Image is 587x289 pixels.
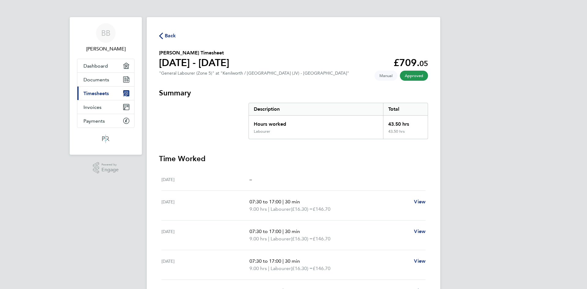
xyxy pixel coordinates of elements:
[70,17,142,155] nav: Main navigation
[285,199,300,205] span: 30 min
[285,228,300,234] span: 30 min
[419,59,428,68] span: 05
[159,154,428,164] h3: Time Worked
[249,199,281,205] span: 07:30 to 17:00
[383,116,428,129] div: 43.50 hrs
[77,87,134,100] a: Timesheets
[249,176,252,182] span: –
[77,59,134,72] a: Dashboard
[383,129,428,139] div: 43.50 hrs
[414,198,426,206] a: View
[161,198,249,213] div: [DATE]
[249,236,267,242] span: 9.00 hrs
[313,236,330,242] span: £146.70
[414,258,426,264] span: View
[102,167,119,172] span: Engage
[159,57,229,69] h1: [DATE] - [DATE]
[159,49,229,57] h2: [PERSON_NAME] Timesheet
[383,103,428,115] div: Total
[249,206,267,212] span: 9.00 hrs
[249,228,281,234] span: 07:30 to 17:00
[249,116,383,129] div: Hours worked
[268,206,269,212] span: |
[83,63,108,69] span: Dashboard
[414,228,426,235] a: View
[282,199,284,205] span: |
[165,32,176,39] span: Back
[77,134,135,144] a: Go to home page
[100,134,111,144] img: psrsolutions-logo-retina.png
[291,236,313,242] span: (£16.30) =
[77,114,134,128] a: Payments
[83,91,109,96] span: Timesheets
[268,236,269,242] span: |
[291,206,313,212] span: (£16.30) =
[400,71,428,81] span: This timesheet has been approved.
[393,57,428,69] app-decimal: £709.
[83,77,109,83] span: Documents
[249,258,281,264] span: 07:30 to 17:00
[282,228,284,234] span: |
[161,258,249,272] div: [DATE]
[77,100,134,114] a: Invoices
[268,265,269,271] span: |
[249,265,267,271] span: 9.00 hrs
[77,45,135,53] span: Beka Bakari
[83,104,102,110] span: Invoices
[254,129,270,134] div: Labourer
[159,32,176,39] button: Back
[159,88,428,98] h3: Summary
[313,265,330,271] span: £146.70
[249,103,428,139] div: Summary
[93,162,119,174] a: Powered byEngage
[414,258,426,265] a: View
[271,235,291,243] span: Labourer
[414,199,426,205] span: View
[101,29,110,37] span: BB
[249,103,383,115] div: Description
[271,265,291,272] span: Labourer
[102,162,119,167] span: Powered by
[77,73,134,86] a: Documents
[77,23,135,53] a: BB[PERSON_NAME]
[159,71,349,76] div: "General Labourer (Zone 5)" at "Kenilworth / [GEOGRAPHIC_DATA] (JV) - [GEOGRAPHIC_DATA]"
[161,228,249,243] div: [DATE]
[271,206,291,213] span: Labourer
[414,228,426,234] span: View
[161,176,249,183] div: [DATE]
[83,118,105,124] span: Payments
[291,265,313,271] span: (£16.30) =
[282,258,284,264] span: |
[313,206,330,212] span: £146.70
[375,71,397,81] span: This timesheet was manually created.
[285,258,300,264] span: 30 min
